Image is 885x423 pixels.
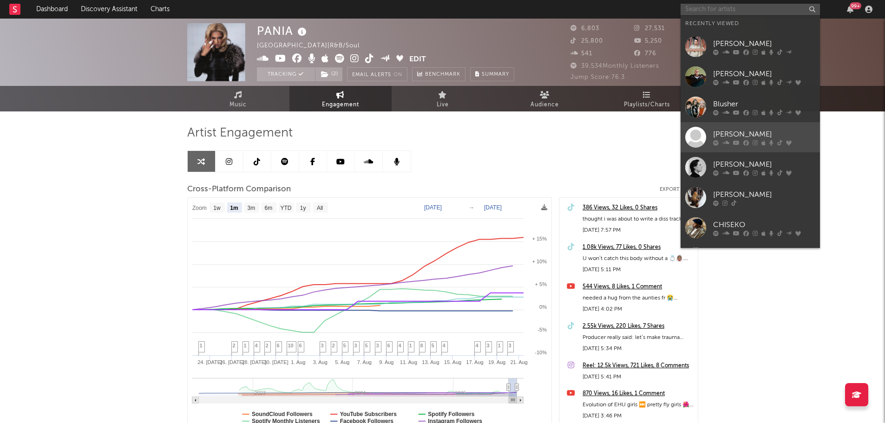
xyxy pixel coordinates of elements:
[280,205,291,211] text: YTD
[470,67,514,81] button: Summary
[266,343,269,348] span: 2
[213,205,221,211] text: 1w
[570,63,659,69] span: 39,534 Monthly Listeners
[335,359,349,365] text: 5. Aug
[660,187,698,192] button: Export CSV
[583,399,693,410] div: Evolution of EHU girls ⏭️ pretty fly girls 🌺 #newmusic #kolohekai #ehugirl #polynesian #islandgirl
[315,67,342,81] button: (2)
[432,343,434,348] span: 5
[509,343,511,348] span: 3
[354,343,357,348] span: 3
[681,152,820,182] a: [PERSON_NAME]
[424,204,442,211] text: [DATE]
[247,205,255,211] text: 3m
[437,99,449,111] span: Live
[264,205,272,211] text: 6m
[244,343,247,348] span: 1
[539,304,547,310] text: 0%
[532,236,547,241] text: + 15%
[570,26,599,32] span: 6,803
[399,343,401,348] span: 4
[532,259,547,264] text: + 10%
[229,99,247,111] span: Music
[713,159,815,170] div: [PERSON_NAME]
[252,411,313,417] text: SoundCloud Followers
[347,67,407,81] button: Email AlertsOn
[428,411,474,417] text: Spotify Followers
[510,359,527,365] text: 21. Aug
[288,343,294,348] span: 10
[681,213,820,243] a: CHISEKO
[379,359,393,365] text: 9. Aug
[681,92,820,122] a: Blusher
[443,343,446,348] span: 4
[713,129,815,140] div: [PERSON_NAME]
[289,86,392,111] a: Engagement
[197,359,222,365] text: 24. [DATE]
[263,359,288,365] text: 30. [DATE]
[257,40,370,52] div: [GEOGRAPHIC_DATA] | R&B/Soul
[444,359,461,365] text: 15. Aug
[685,18,815,29] div: Recently Viewed
[538,327,547,332] text: -5%
[535,350,547,355] text: -10%
[634,51,656,57] span: 776
[583,242,693,253] a: 1.08k Views, 77 Likes, 0 Shares
[583,293,693,304] div: needed a hug from the aunties fr 😭#newmusic #polynesian #maori #newzealand #pityparty #aotearoa
[634,38,662,44] span: 5,250
[583,202,693,214] div: 386 Views, 32 Likes, 0 Shares
[583,332,693,343] div: Producer really said: let’s make trauma chartable #newmusic #rnb #90srnb #nocontact #coming2terms
[376,343,379,348] span: 3
[242,359,266,365] text: 28. [DATE]
[187,184,291,195] span: Cross-Platform Comparison
[257,67,315,81] button: Tracking
[257,23,309,39] div: PANIA
[300,205,306,211] text: 1y
[847,6,853,13] button: 99+
[681,243,820,273] a: Illy
[713,219,815,230] div: CHISEKO
[392,86,494,111] a: Live
[343,343,346,348] span: 5
[583,388,693,399] a: 870 Views, 16 Likes, 1 Comment
[596,86,698,111] a: Playlists/Charts
[466,359,483,365] text: 17. Aug
[681,32,820,62] a: [PERSON_NAME]
[233,343,236,348] span: 2
[624,99,670,111] span: Playlists/Charts
[219,359,244,365] text: 26. [DATE]
[409,54,426,65] button: Edit
[277,343,280,348] span: 6
[400,359,417,365] text: 11. Aug
[583,360,693,371] a: Reel: 12.5k Views, 721 Likes, 8 Comments
[570,38,603,44] span: 25,800
[393,72,402,78] em: On
[583,321,693,332] a: 2.55k Views, 220 Likes, 7 Shares
[531,99,559,111] span: Audience
[187,128,293,139] span: Artist Engagement
[488,359,505,365] text: 19. Aug
[321,343,324,348] span: 3
[583,304,693,315] div: [DATE] 4:02 PM
[484,204,502,211] text: [DATE]
[681,62,820,92] a: [PERSON_NAME]
[425,69,460,80] span: Benchmark
[681,122,820,152] a: [PERSON_NAME]
[469,204,474,211] text: →
[583,281,693,293] a: 544 Views, 8 Likes, 1 Comment
[332,343,335,348] span: 2
[299,343,302,348] span: 6
[570,51,592,57] span: 541
[230,205,238,211] text: 1m
[570,74,625,80] span: Jump Score: 76.3
[583,253,693,264] div: U won’t catch this body without a 💍👰🏽‍♀️. #newmusic #unreleased #90srnb #[PERSON_NAME] #bodycare
[850,2,861,9] div: 99 +
[487,343,490,348] span: 3
[681,182,820,213] a: [PERSON_NAME]
[583,225,693,236] div: [DATE] 7:57 PM
[634,26,665,32] span: 27,531
[681,4,820,15] input: Search for artists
